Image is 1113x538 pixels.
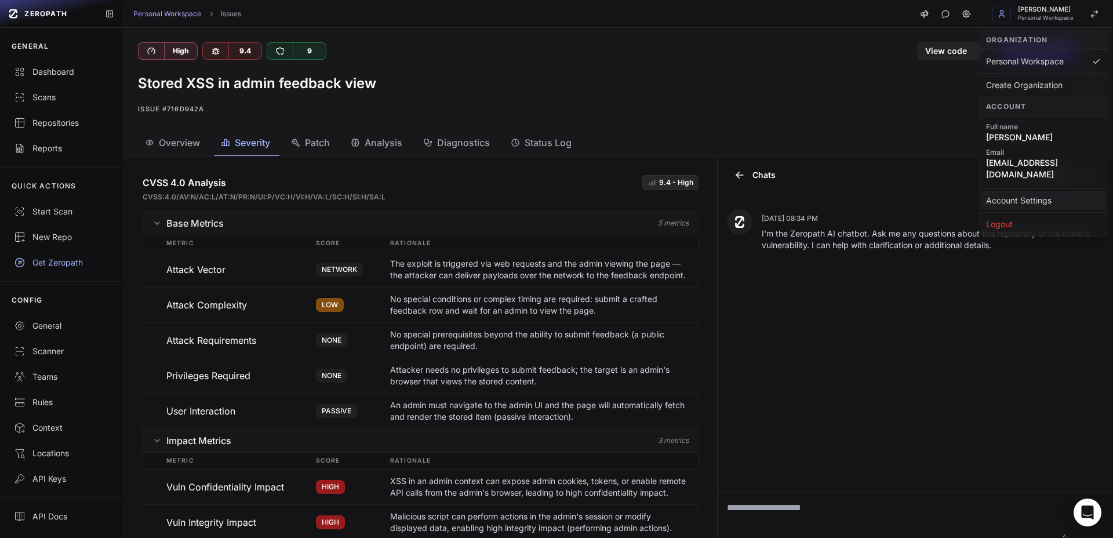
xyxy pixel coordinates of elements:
[166,364,315,387] div: Privileges Required
[986,157,1101,180] span: [EMAIL_ADDRESS][DOMAIN_NAME]
[14,473,110,485] div: API Keys
[437,136,490,150] span: Diagnostics
[138,74,376,93] h1: Stored XSS in admin feedback view
[986,122,1101,132] span: Full name
[207,10,215,18] svg: chevron right,
[138,102,1099,116] p: Issue #716d942a
[166,237,315,250] span: Metric
[166,434,231,448] span: Impact Metrics
[390,364,689,387] p: Attacker needs no privileges to submit feedback; the target is an admin's browser that views the ...
[1018,6,1074,13] span: [PERSON_NAME]
[14,143,110,154] div: Reports
[24,9,67,19] span: ZEROPATH
[390,237,689,250] span: Rationale
[316,480,345,494] span: HIGH
[14,511,110,522] div: API Docs
[316,333,347,347] span: NONE
[159,136,200,150] span: Overview
[293,43,326,59] div: 9
[12,296,42,305] p: CONFIG
[986,148,1101,157] span: Email
[316,454,391,468] span: Score
[143,212,698,235] button: Base Metrics 5 metrics
[166,475,315,499] div: Vuln Confidentiality Impact
[305,136,330,150] span: Patch
[166,454,315,468] span: Metric
[14,371,110,383] div: Teams
[228,43,261,59] div: 9.4
[1018,15,1074,21] span: Personal Workspace
[979,97,1108,117] div: Account
[390,258,689,281] p: The exploit is triggered via web requests and the admin viewing the page — the attacker can deliv...
[14,320,110,332] div: General
[979,30,1108,237] div: [PERSON_NAME] Personal Workspace
[981,191,1105,210] a: Account Settings
[390,329,689,352] p: No special prerequisites beyond the ability to submit feedback (a public endpoint) are required.
[14,92,110,103] div: Scans
[14,231,110,243] div: New Repo
[659,178,693,187] p: 9.4 - High
[918,42,993,60] a: View code
[390,475,689,499] p: XSS in an admin context can expose admin cookies, tokens, or enable remote API calls from the adm...
[979,31,1108,50] div: Organization
[133,9,241,19] nav: breadcrumb
[365,136,402,150] span: Analysis
[14,422,110,434] div: Context
[14,117,110,129] div: Repositories
[762,214,1104,223] p: [DATE] 08:34 PM
[143,429,698,452] button: Impact Metrics 3 metrics
[166,511,315,534] div: Vuln Integrity Impact
[316,404,357,418] span: PASSIVE
[390,293,689,317] p: No special conditions or complex timing are required: submit a crafted feedback row and wait for ...
[166,258,315,281] div: Attack Vector
[390,454,689,468] span: Rationale
[5,5,96,23] a: ZEROPATH
[14,206,110,217] div: Start Scan
[316,298,344,312] span: LOW
[166,293,315,317] div: Attack Complexity
[12,181,77,191] p: QUICK ACTIONS
[316,515,345,529] span: HIGH
[235,136,270,150] span: Severity
[166,329,315,352] div: Attack Requirements
[316,369,347,383] span: NONE
[727,166,783,184] button: Chats
[316,237,391,250] span: Score
[734,216,745,228] img: Zeropath AI
[658,219,689,228] span: 5 metrics
[981,215,1105,234] div: Logout
[14,448,110,459] div: Locations
[762,228,1104,251] p: I'm the Zeropath AI chatbot. Ask me any questions about this repository or the current vulnerabil...
[143,176,226,190] h4: CVSS 4.0 Analysis
[14,397,110,408] div: Rules
[981,52,1105,71] div: Personal Workspace
[12,42,49,51] p: GENERAL
[986,132,1101,143] span: [PERSON_NAME]
[525,136,572,150] span: Status Log
[14,257,110,268] div: Get Zeropath
[390,399,689,423] p: An admin must navigate to the admin UI and the page will automatically fetch and render the store...
[143,192,385,202] p: CVSS:4.0/AV:N/AC:L/AT:N/PR:N/UI:P/VC:H/VI:H/VA:L/SC:H/SI:H/SA:L
[133,9,201,19] a: Personal Workspace
[14,346,110,357] div: Scanner
[221,9,241,19] a: Issues
[164,43,197,59] div: High
[14,66,110,78] div: Dashboard
[316,263,363,277] span: NETWORK
[390,511,689,534] p: Malicious script can perform actions in the admin's session or modify displayed data, enabling hi...
[166,399,315,423] div: User Interaction
[658,436,689,445] span: 3 metrics
[981,76,1105,94] div: Create Organization
[166,216,224,230] span: Base Metrics
[1074,499,1101,526] div: Open Intercom Messenger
